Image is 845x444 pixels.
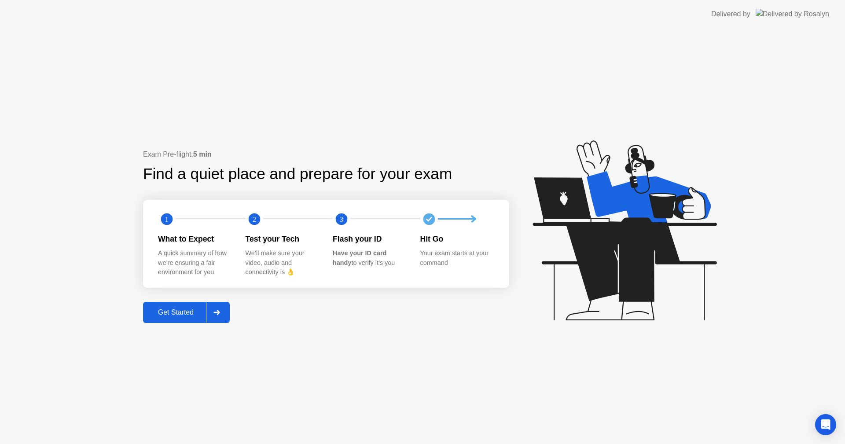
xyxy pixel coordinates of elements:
div: We’ll make sure your video, audio and connectivity is 👌 [246,249,319,277]
div: Test your Tech [246,233,319,245]
button: Get Started [143,302,230,323]
text: 1 [165,215,169,223]
div: What to Expect [158,233,231,245]
div: Hit Go [420,233,494,245]
div: Delivered by [711,9,750,19]
div: Find a quiet place and prepare for your exam [143,162,453,186]
text: 2 [252,215,256,223]
div: to verify it’s you [333,249,406,268]
b: Have your ID card handy [333,250,386,266]
b: 5 min [193,150,212,158]
div: Open Intercom Messenger [815,414,836,435]
img: Delivered by Rosalyn [756,9,829,19]
div: Your exam starts at your command [420,249,494,268]
div: A quick summary of how we’re ensuring a fair environment for you [158,249,231,277]
text: 3 [340,215,343,223]
div: Exam Pre-flight: [143,149,509,160]
div: Get Started [146,308,206,316]
div: Flash your ID [333,233,406,245]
